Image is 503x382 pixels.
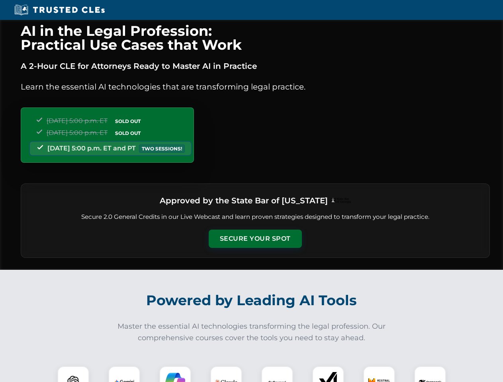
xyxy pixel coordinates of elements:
[112,117,143,125] span: SOLD OUT
[21,60,490,72] p: A 2-Hour CLE for Attorneys Ready to Master AI in Practice
[31,212,480,222] p: Secure 2.0 General Credits in our Live Webcast and learn proven strategies designed to transform ...
[160,193,328,208] h3: Approved by the State Bar of [US_STATE]
[331,198,351,203] img: Logo
[209,230,302,248] button: Secure Your Spot
[47,117,108,125] span: [DATE] 5:00 p.m. ET
[21,24,490,52] h1: AI in the Legal Profession: Practical Use Cases that Work
[12,4,107,16] img: Trusted CLEs
[112,321,391,344] p: Master the essential AI technologies transforming the legal profession. Our comprehensive courses...
[21,80,490,93] p: Learn the essential AI technologies that are transforming legal practice.
[112,129,143,137] span: SOLD OUT
[31,286,472,314] h2: Powered by Leading AI Tools
[47,129,108,136] span: [DATE] 5:00 p.m. ET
